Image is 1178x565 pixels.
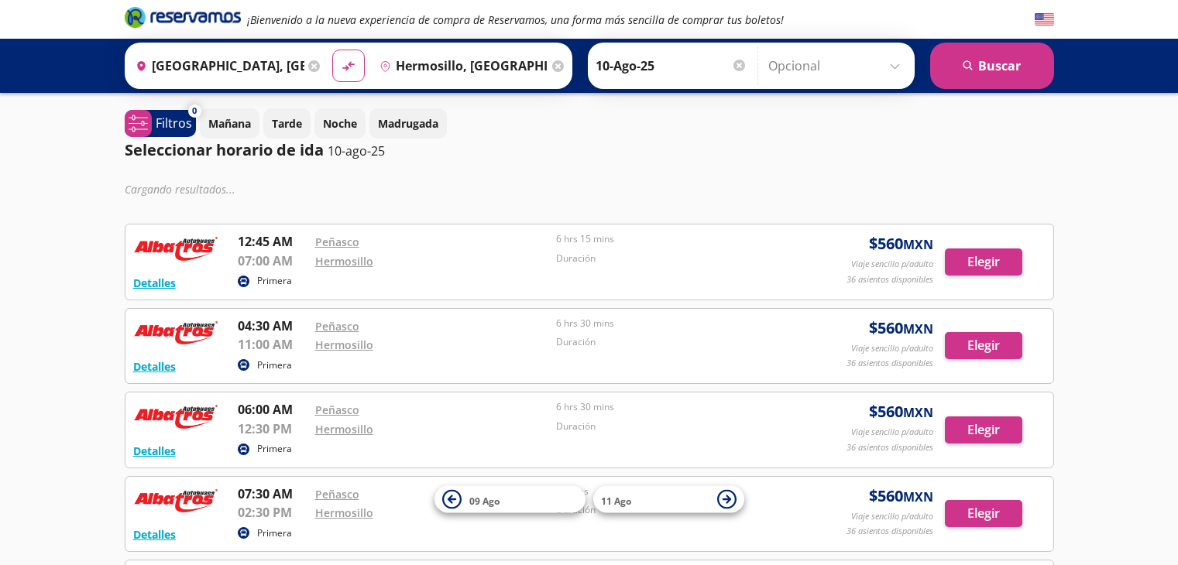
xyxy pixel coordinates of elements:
p: 7 horas [556,485,790,498]
span: $ 560 [869,317,933,340]
small: MXN [903,236,933,253]
button: 09 Ago [434,486,586,513]
p: 07:30 AM [238,485,307,503]
a: Hermosillo [315,254,373,269]
button: Detalles [133,358,176,375]
i: Brand Logo [125,5,241,29]
p: 36 asientos disponibles [847,273,933,286]
p: 07:00 AM [238,252,307,270]
p: 6 hrs 15 mins [556,232,790,246]
p: 6 hrs 30 mins [556,400,790,414]
small: MXN [903,404,933,421]
img: RESERVAMOS [133,232,218,263]
a: Peñasco [315,235,359,249]
p: Primera [257,442,292,456]
a: Peñasco [315,402,359,417]
span: $ 560 [869,400,933,423]
p: Noche [323,115,357,132]
p: 12:45 AM [238,232,307,251]
button: Madrugada [369,108,447,139]
p: 02:30 PM [238,503,307,522]
p: Madrugada [378,115,438,132]
a: Hermosillo [315,422,373,437]
img: RESERVAMOS [133,400,218,431]
span: 0 [192,104,197,118]
p: Tarde [272,115,302,132]
p: Viaje sencillo p/adulto [851,258,933,271]
button: Tarde [263,108,311,139]
p: Primera [257,358,292,372]
p: Viaje sencillo p/adulto [851,510,933,523]
button: Elegir [945,248,1022,276]
a: Brand Logo [125,5,241,33]
p: Duración [556,419,790,433]
span: $ 560 [869,485,933,508]
button: Elegir [945,500,1022,527]
a: Hermosillo [315,505,373,520]
p: 06:00 AM [238,400,307,419]
button: Mañana [200,108,259,139]
p: 10-ago-25 [328,142,385,160]
p: Mañana [208,115,251,132]
button: Elegir [945,332,1022,359]
button: Noche [314,108,366,139]
p: Primera [257,526,292,540]
a: Peñasco [315,319,359,334]
button: 0Filtros [125,110,196,137]
p: Viaje sencillo p/adulto [851,342,933,355]
a: Peñasco [315,487,359,502]
button: Detalles [133,443,176,459]
button: English [1035,10,1054,29]
p: 04:30 AM [238,317,307,335]
p: 36 asientos disponibles [847,525,933,538]
p: Duración [556,335,790,349]
p: Duración [556,252,790,265]
p: Primera [257,274,292,288]
input: Opcional [768,46,907,85]
p: 6 hrs 30 mins [556,317,790,330]
small: MXN [903,488,933,505]
em: Cargando resultados ... [125,182,235,197]
button: 11 Ago [593,486,744,513]
span: 09 Ago [469,494,500,507]
p: 12:30 PM [238,419,307,438]
span: 11 Ago [601,494,631,507]
p: 36 asientos disponibles [847,357,933,370]
button: Elegir [945,416,1022,443]
button: Buscar [930,43,1054,89]
img: RESERVAMOS [133,485,218,515]
input: Buscar Destino [373,46,548,85]
a: Hermosillo [315,337,373,352]
button: Detalles [133,275,176,291]
input: Buscar Origen [129,46,304,85]
span: $ 560 [869,232,933,255]
p: 11:00 AM [238,335,307,354]
img: RESERVAMOS [133,317,218,348]
p: Seleccionar horario de ida [125,139,324,162]
small: MXN [903,320,933,337]
p: 36 asientos disponibles [847,441,933,454]
p: Filtros [156,114,192,132]
input: Elegir Fecha [596,46,747,85]
button: Detalles [133,526,176,543]
em: ¡Bienvenido a la nueva experiencia de compra de Reservamos, una forma más sencilla de comprar tus... [247,12,784,27]
p: Viaje sencillo p/adulto [851,426,933,439]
